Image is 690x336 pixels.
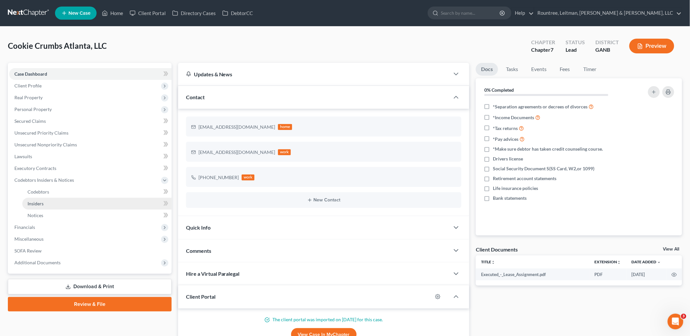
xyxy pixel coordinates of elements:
[14,236,44,242] span: Miscellaneous
[493,136,518,142] span: *Pay advices
[493,195,527,201] span: Bank statements
[14,106,52,112] span: Personal Property
[578,63,602,76] a: Timer
[14,118,46,124] span: Secured Claims
[28,189,49,195] span: Codebtors
[186,271,240,277] span: Hire a Virtual Paralegal
[657,260,661,264] i: expand_more
[491,260,495,264] i: unfold_more
[22,186,172,198] a: Codebtors
[493,103,587,110] span: *Separation agreements or decrees of divorces
[14,224,35,230] span: Financials
[9,127,172,139] a: Unsecured Priority Claims
[441,7,501,19] input: Search by name...
[22,210,172,221] a: Notices
[186,94,205,100] span: Contact
[550,47,553,53] span: 7
[481,259,495,264] a: Titleunfold_more
[476,63,498,76] a: Docs
[14,83,42,88] span: Client Profile
[198,124,275,130] div: [EMAIL_ADDRESS][DOMAIN_NAME]
[14,177,74,183] span: Codebtors Insiders & Notices
[9,68,172,80] a: Case Dashboard
[595,39,619,46] div: District
[278,124,292,130] div: home
[169,7,219,19] a: Directory Cases
[186,248,211,254] span: Comments
[198,174,239,181] div: [PHONE_NUMBER]
[28,201,44,206] span: Insiders
[198,149,275,156] div: [EMAIL_ADDRESS][DOMAIN_NAME]
[28,213,43,218] span: Notices
[663,247,680,252] a: View All
[14,154,32,159] span: Lawsuits
[219,7,256,19] a: DebtorCC
[186,293,215,300] span: Client Portal
[501,63,523,76] a: Tasks
[566,39,585,46] div: Status
[595,259,621,264] a: Extensionunfold_more
[14,71,47,77] span: Case Dashboard
[8,297,172,311] a: Review & File
[589,269,626,280] td: PDF
[186,224,211,231] span: Quick Info
[493,146,603,152] span: *Make sure debtor has taken credit counseling course.
[9,245,172,257] a: SOFA Review
[242,175,255,180] div: work
[493,125,518,132] span: *Tax returns
[512,7,534,19] a: Help
[526,63,552,76] a: Events
[14,130,68,136] span: Unsecured Priority Claims
[14,165,56,171] span: Executory Contracts
[9,162,172,174] a: Executory Contracts
[617,260,621,264] i: unfold_more
[629,39,674,53] button: Preview
[9,139,172,151] a: Unsecured Nonpriority Claims
[632,259,661,264] a: Date Added expand_more
[9,115,172,127] a: Secured Claims
[668,314,683,329] iframe: Intercom live chat
[493,165,594,172] span: Social Security Document S(SS Card, W2,or 1099)
[68,11,90,16] span: New Case
[493,175,556,182] span: Retirement account statements
[626,269,666,280] td: [DATE]
[14,95,43,100] span: Real Property
[14,142,77,147] span: Unsecured Nonpriority Claims
[531,39,555,46] div: Chapter
[191,197,457,203] button: New Contact
[566,46,585,54] div: Lead
[278,149,291,155] div: work
[99,7,126,19] a: Home
[8,41,107,50] span: Cookie Crumbs Atlanta, LLC
[595,46,619,54] div: GANB
[14,260,61,265] span: Additional Documents
[126,7,169,19] a: Client Portal
[186,316,462,323] p: The client portal was imported on [DATE] for this case.
[484,87,514,93] strong: 0% Completed
[681,314,686,319] span: 3
[493,185,538,192] span: Life insurance policies
[534,7,682,19] a: Rountree, Leitman, [PERSON_NAME] & [PERSON_NAME], LLC
[8,279,172,294] a: Download & Print
[9,151,172,162] a: Lawsuits
[554,63,575,76] a: Fees
[186,71,442,78] div: Updates & News
[476,269,589,280] td: Executed_-_Lease_Assignment.pdf
[531,46,555,54] div: Chapter
[14,248,42,253] span: SOFA Review
[22,198,172,210] a: Insiders
[493,114,534,121] span: *Income Documents
[476,246,518,253] div: Client Documents
[493,156,523,162] span: Drivers license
